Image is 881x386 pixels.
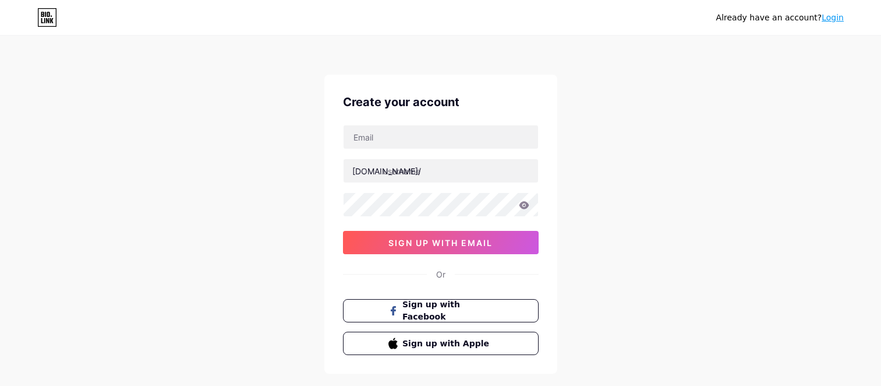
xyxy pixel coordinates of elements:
input: username [344,159,538,183]
input: Email [344,125,538,149]
span: Sign up with Apple [402,338,493,350]
span: sign up with email [388,238,493,248]
div: Or [436,268,445,280]
button: Sign up with Apple [343,332,539,355]
div: Create your account [343,93,539,111]
button: sign up with email [343,231,539,254]
div: [DOMAIN_NAME]/ [352,165,421,177]
a: Login [822,13,844,22]
div: Already have an account? [716,12,844,24]
button: Sign up with Facebook [343,299,539,322]
span: Sign up with Facebook [402,299,493,323]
